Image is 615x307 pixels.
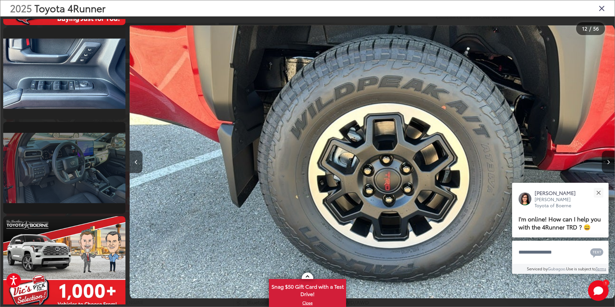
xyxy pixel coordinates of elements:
p: [PERSON_NAME] Toyota of Boerne [535,196,582,209]
p: [PERSON_NAME] [535,189,582,196]
button: Next image [602,151,615,173]
img: 2025 Toyota 4Runner TRD Off-Road Premium [130,24,615,300]
svg: Start Chat [588,280,609,301]
a: Gubagoo. [548,266,566,271]
button: Close [592,186,605,200]
div: Close[PERSON_NAME][PERSON_NAME] Toyota of BoerneI'm online! How can I help you with the 4Runner T... [512,183,609,274]
span: Toyota 4Runner [34,1,106,15]
a: Terms [596,266,606,271]
button: Toggle Chat Window [588,280,609,301]
span: 2025 [10,1,32,15]
span: Snag $50 Gift Card with a Test Drive! [270,280,345,299]
button: Chat with SMS [588,245,605,259]
img: 2025 Toyota 4Runner TRD Off-Road Premium [2,38,127,108]
i: Close gallery [599,4,605,12]
span: 12 [582,25,587,32]
span: 56 [593,25,599,32]
button: Previous image [130,151,142,173]
span: Use is subject to [566,266,596,271]
textarea: Type your message [512,241,609,264]
span: I'm online! How can I help you with the 4Runner TRD ? 😀 [519,215,601,231]
div: 2025 Toyota 4Runner TRD Off-Road Premium 11 [130,24,615,300]
span: 1 [605,281,607,284]
span: / [589,26,592,31]
span: Serviced by [527,266,548,271]
svg: Text [590,247,603,258]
